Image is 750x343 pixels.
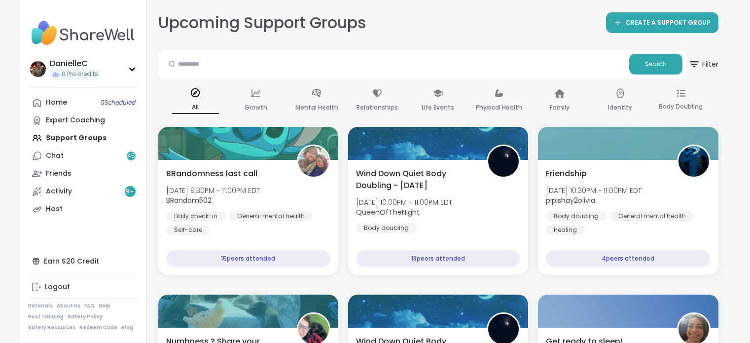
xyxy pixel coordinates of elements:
div: General mental health [610,211,694,221]
img: DanielleC [30,61,46,77]
button: Search [629,54,682,75]
a: Chat45 [28,147,138,165]
span: 0 Pro credits [62,70,98,78]
p: Mental Health [295,102,338,114]
p: Life Events [422,102,454,114]
img: QueenOfTheNight [488,146,519,177]
div: Home [46,98,67,108]
div: General mental health [229,211,313,221]
a: Safety Policy [68,313,103,320]
span: Search [645,60,667,69]
div: Earn $20 Credit [28,252,138,270]
a: Expert Coaching [28,112,138,129]
p: Family [550,102,570,114]
div: Logout [45,282,70,292]
div: Activity [46,187,72,196]
b: pipishay2olivia [546,195,595,205]
span: Filter [688,52,718,76]
span: 5 Scheduled [101,99,136,107]
a: Help [99,303,110,309]
a: Activity9+ [28,183,138,200]
a: Blog [121,324,133,331]
h2: Upcoming Support Groups [158,12,366,34]
div: Daily check-in [166,211,225,221]
img: pipishay2olivia [679,146,709,177]
a: Host Training [28,313,64,320]
div: 4 peers attended [546,250,710,267]
a: About Us [57,303,80,309]
span: CREATE A SUPPORT GROUP [626,19,711,27]
span: 9 + [126,188,134,196]
span: 45 [127,152,135,160]
a: CREATE A SUPPORT GROUP [606,12,718,33]
span: BRandomness last call [166,168,257,180]
div: Body doubling [546,211,607,221]
a: Safety Resources [28,324,75,331]
div: Chat [46,151,64,161]
div: DanielleC [50,58,100,69]
a: FAQ [84,303,95,309]
div: Friends [46,169,71,179]
img: ShareWell Nav Logo [28,16,138,50]
div: Self-care [166,225,210,235]
p: Body Doubling [659,101,703,113]
img: BRandom502 [298,146,329,177]
a: Redeem Code [79,324,117,331]
span: [DATE] 10:30PM - 11:00PM EDT [546,186,642,195]
p: Identity [608,102,632,114]
div: 15 peers attended [166,250,330,267]
p: Growth [245,102,267,114]
p: Relationships [357,102,398,114]
a: Home5Scheduled [28,94,138,112]
b: BRandom502 [166,195,212,205]
span: [DATE] 9:30PM - 11:00PM EDT [166,186,260,195]
button: Filter [688,50,718,78]
span: [DATE] 10:00PM - 11:00PM EDT [356,197,452,207]
b: QueenOfTheNight [356,207,420,217]
p: All [172,101,219,114]
div: Body doubling [356,223,417,233]
a: Friends [28,165,138,183]
div: 13 peers attended [356,250,520,267]
div: Expert Coaching [46,115,105,125]
span: Friendship [546,168,587,180]
span: Wind Down Quiet Body Doubling - [DATE] [356,168,476,191]
div: Host [46,204,63,214]
a: Host [28,200,138,218]
div: Healing [546,225,585,235]
p: Physical Health [476,102,522,114]
a: Logout [28,278,138,296]
a: Referrals [28,303,53,309]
